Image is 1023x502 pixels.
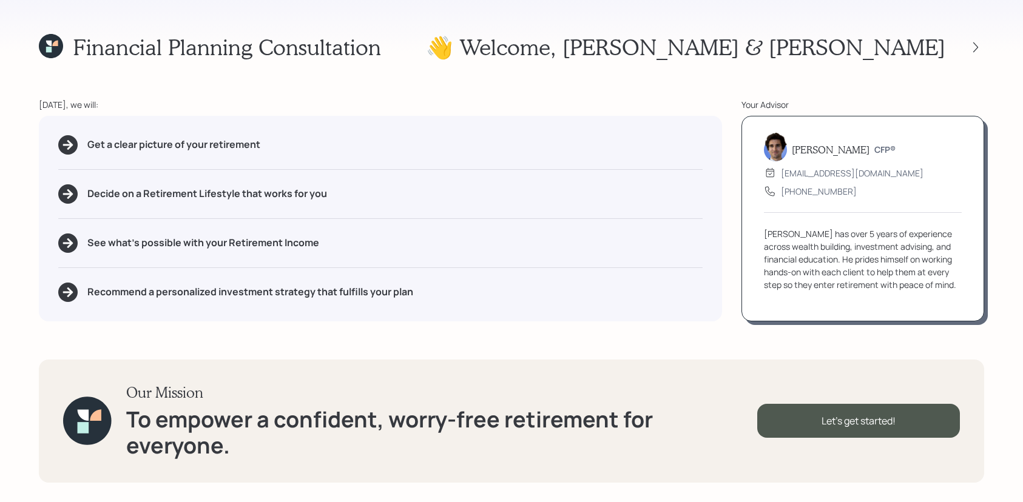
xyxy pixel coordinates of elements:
[426,34,945,60] h1: 👋 Welcome , [PERSON_NAME] & [PERSON_NAME]
[781,167,923,179] div: [EMAIL_ADDRESS][DOMAIN_NAME]
[126,406,757,458] h1: To empower a confident, worry-free retirement for everyone.
[764,132,787,161] img: harrison-schaefer-headshot-2.png
[87,237,319,249] h5: See what's possible with your Retirement Income
[764,227,962,291] div: [PERSON_NAME] has over 5 years of experience across wealth building, investment advising, and fin...
[757,404,960,438] div: Let's get started!
[73,34,381,60] h1: Financial Planning Consultation
[87,188,327,199] h5: Decide on a Retirement Lifestyle that works for you
[126,384,757,401] h3: Our Mission
[87,139,260,150] h5: Get a clear picture of your retirement
[87,286,413,298] h5: Recommend a personalized investment strategy that fulfills your plan
[39,98,722,111] div: [DATE], we will:
[792,144,869,155] h5: [PERSON_NAME]
[781,185,857,198] div: [PHONE_NUMBER]
[874,145,896,155] h6: CFP®
[741,98,984,111] div: Your Advisor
